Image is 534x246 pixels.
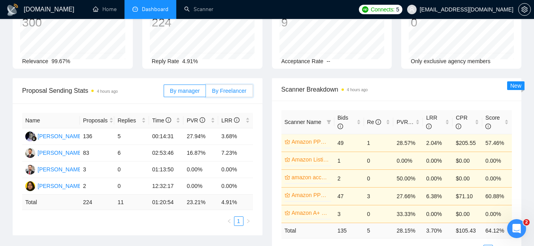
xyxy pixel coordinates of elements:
[22,113,80,128] th: Name
[326,120,331,124] span: filter
[80,113,115,128] th: Proposals
[6,4,19,16] img: logo
[485,115,500,130] span: Score
[149,161,184,178] td: 01:13:50
[338,115,348,130] span: Bids
[152,58,179,64] span: Reply Rate
[364,169,394,187] td: 0
[80,195,115,210] td: 224
[482,134,512,152] td: 57.46%
[364,223,394,238] td: 5
[182,58,198,64] span: 4.91%
[409,7,415,12] span: user
[149,195,184,210] td: 01:20:54
[292,137,330,146] a: Amazon PPC - Rameen
[292,155,330,164] a: Amazon Listing Expert - Rameen
[338,124,343,129] span: info-circle
[221,117,240,124] span: LRR
[426,124,432,129] span: info-circle
[423,223,453,238] td: 3.70 %
[364,152,394,169] td: 0
[212,88,246,94] span: By Freelancer
[80,178,115,195] td: 2
[25,166,83,172] a: AA[PERSON_NAME]
[482,152,512,169] td: 0.00%
[334,205,364,223] td: 3
[200,117,205,123] span: info-circle
[456,115,468,130] span: CPR
[114,161,149,178] td: 0
[132,6,138,12] span: dashboard
[423,169,453,187] td: 0.00%
[80,128,115,145] td: 136
[38,132,83,141] div: [PERSON_NAME]
[364,205,394,223] td: 0
[482,169,512,187] td: 0.00%
[183,128,218,145] td: 27.94%
[364,187,394,205] td: 3
[38,165,83,174] div: [PERSON_NAME]
[396,5,399,14] span: 5
[393,187,423,205] td: 27.66%
[423,205,453,223] td: 0.00%
[25,131,35,141] img: AA
[117,116,140,125] span: Replies
[326,58,330,64] span: --
[114,178,149,195] td: 0
[523,219,530,225] span: 2
[285,139,290,145] span: crown
[281,85,512,94] span: Scanner Breakdown
[518,6,531,13] a: setting
[243,216,253,226] button: right
[225,216,234,226] button: left
[482,205,512,223] td: 0.00%
[423,152,453,169] td: 0.00%
[393,152,423,169] td: 0.00%
[227,219,232,223] span: left
[166,117,171,123] span: info-circle
[453,152,482,169] td: $0.00
[149,145,184,161] td: 02:53:46
[149,178,184,195] td: 12:32:17
[114,128,149,145] td: 5
[218,145,253,161] td: 7.23%
[234,117,240,123] span: info-circle
[183,178,218,195] td: 0.00%
[453,187,482,205] td: $71.10
[423,187,453,205] td: 6.38%
[218,195,253,210] td: 4.91 %
[22,86,164,96] span: Proposal Sending Stats
[453,223,482,238] td: $ 105.43
[364,134,394,152] td: 1
[426,115,437,130] span: LRR
[485,124,491,129] span: info-circle
[234,216,243,226] li: 1
[393,169,423,187] td: 50.00%
[187,117,205,124] span: PVR
[334,223,364,238] td: 135
[25,181,35,191] img: RA
[25,133,83,139] a: AA[PERSON_NAME]
[218,128,253,145] td: 3.68%
[114,113,149,128] th: Replies
[149,128,184,145] td: 00:14:31
[334,169,364,187] td: 2
[183,195,218,210] td: 23.21 %
[243,216,253,226] li: Next Page
[411,58,491,64] span: Only exclusive agency members
[22,195,80,210] td: Total
[393,223,423,238] td: 28.15 %
[482,187,512,205] td: 60.88%
[362,6,368,13] img: upwork-logo.png
[114,195,149,210] td: 11
[334,152,364,169] td: 1
[218,161,253,178] td: 0.00%
[93,6,117,13] a: homeHome
[423,134,453,152] td: 2.04%
[285,119,321,125] span: Scanner Name
[80,145,115,161] td: 83
[246,219,251,223] span: right
[25,148,35,158] img: OA
[281,223,334,238] td: Total
[285,175,290,180] span: crown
